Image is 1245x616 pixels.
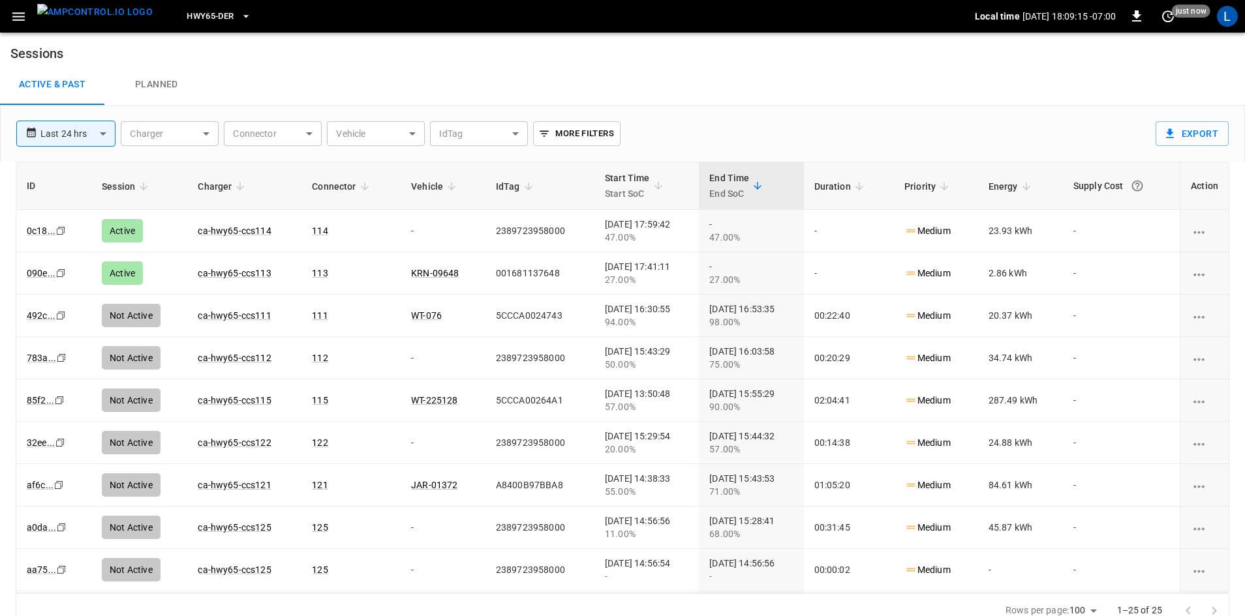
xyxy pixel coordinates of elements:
th: ID [16,162,91,210]
div: 90.00% [709,400,793,413]
td: 2389723958000 [485,337,594,379]
a: 115 [312,395,328,405]
div: [DATE] 15:29:54 [605,430,688,456]
span: Energy [989,179,1035,194]
div: [DATE] 15:43:29 [605,345,688,371]
td: 2389723958000 [485,506,594,549]
a: ca-hwy65-ccs115 [198,395,271,405]
a: 125 [312,522,328,533]
td: - [804,252,894,295]
div: Last 24 hrs [40,121,115,146]
td: - [1063,252,1180,295]
div: - [709,260,793,286]
a: 125 [312,565,328,575]
a: af6c... [27,480,54,490]
div: [DATE] 16:53:35 [709,302,793,329]
td: 24.88 kWh [978,422,1063,464]
a: 0c18... [27,226,55,236]
td: 02:04:41 [804,379,894,422]
span: Session [102,179,152,194]
div: copy [55,351,69,365]
div: [DATE] 13:50:48 [605,387,688,413]
a: JAR-01372 [411,480,457,490]
span: Duration [814,179,868,194]
td: 5CCCA00264A1 [485,379,594,422]
a: ca-hwy65-ccs122 [198,437,271,448]
span: Priority [904,179,953,194]
a: Planned [104,64,209,106]
td: 2389723958000 [485,210,594,252]
div: copy [55,308,68,323]
td: 45.87 kWh [978,506,1063,549]
div: Not Active [102,431,161,454]
div: [DATE] 14:56:56 [605,514,688,540]
div: Supply Cost [1073,174,1169,198]
p: [DATE] 18:09:15 -07:00 [1022,10,1116,23]
p: Start SoC [605,186,650,201]
div: profile-icon [1217,6,1238,27]
a: ca-hwy65-ccs114 [198,226,271,236]
td: 23.93 kWh [978,210,1063,252]
td: - [1063,210,1180,252]
td: 2389723958000 [485,549,594,591]
div: [DATE] 15:44:32 [709,430,793,456]
div: 47.00% [605,231,688,244]
div: 47.00% [709,231,793,244]
div: Not Active [102,304,161,327]
a: 122 [312,437,328,448]
p: Local time [975,10,1020,23]
a: ca-hwy65-ccs113 [198,268,271,278]
span: IdTag [496,179,537,194]
td: 00:14:38 [804,422,894,464]
td: 5CCCA0024743 [485,295,594,337]
a: WT-225128 [411,395,457,405]
div: - [709,570,793,583]
span: HWY65-DER [187,9,234,24]
a: aa75... [27,565,56,575]
p: Medium [904,309,951,323]
a: a0da... [27,522,56,533]
div: 57.00% [605,400,688,413]
div: [DATE] 16:03:58 [709,345,793,371]
div: charging session options [1191,351,1218,364]
p: End SoC [709,186,749,201]
div: - [605,570,688,583]
a: KRN-09648 [411,268,459,278]
a: ca-hwy65-ccs125 [198,565,271,575]
td: - [1063,549,1180,591]
p: Medium [904,563,951,577]
td: 2389723958000 [485,422,594,464]
div: copy [54,435,67,450]
a: ca-hwy65-ccs111 [198,310,271,321]
div: 50.00% [605,358,688,371]
div: 27.00% [605,273,688,286]
div: copy [54,393,67,407]
div: copy [55,266,68,280]
div: Not Active [102,558,161,581]
td: - [1063,464,1180,506]
td: - [401,422,485,464]
p: Medium [904,267,951,280]
div: [DATE] 16:30:55 [605,302,688,329]
a: 112 [312,353,328,363]
button: Export [1156,121,1229,146]
div: charging session options [1191,521,1218,534]
div: 11.00% [605,527,688,540]
p: Medium [904,351,951,365]
div: [DATE] 15:55:29 [709,387,793,413]
div: charging session options [1191,224,1218,237]
a: 114 [312,226,328,236]
span: End TimeEnd SoC [709,170,766,201]
div: 55.00% [605,485,688,498]
span: Connector [312,179,373,194]
div: [DATE] 14:56:54 [605,557,688,583]
p: Medium [904,436,951,450]
div: 94.00% [605,315,688,329]
td: - [1063,379,1180,422]
td: 34.74 kWh [978,337,1063,379]
div: Active [102,261,143,285]
a: ca-hwy65-ccs121 [198,480,271,490]
div: Not Active [102,516,161,539]
div: charging session options [1191,309,1218,322]
div: Active [102,219,143,242]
